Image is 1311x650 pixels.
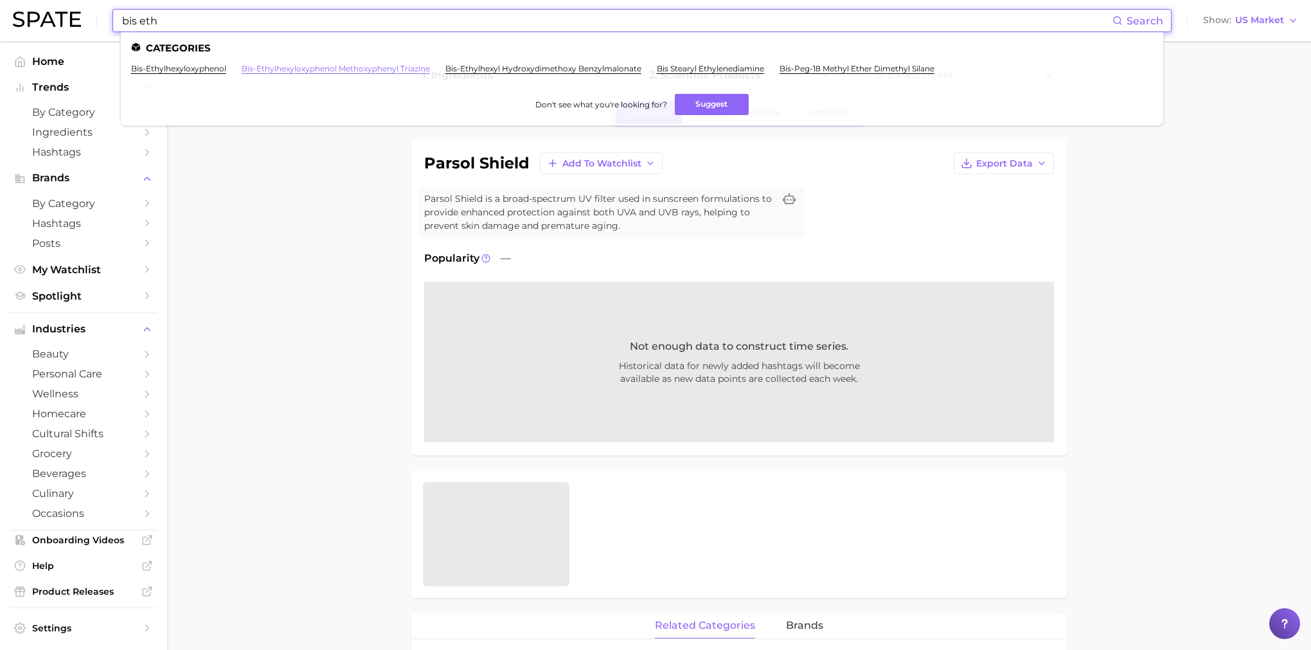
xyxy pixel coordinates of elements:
span: by Category [32,197,135,210]
span: Onboarding Videos [32,534,135,546]
a: culinary [10,483,157,503]
span: Historical data for newly added hashtags will become available as new data points are collected e... [533,359,945,385]
span: culinary [32,487,135,500]
a: Hashtags [10,142,157,162]
a: Onboarding Videos [10,530,157,550]
a: wellness [10,384,157,404]
span: cultural shifts [32,428,135,440]
span: My Watchlist [32,264,135,276]
a: Home [10,51,157,71]
button: Add to Watchlist [540,152,663,174]
a: Posts [10,233,157,253]
span: grocery [32,447,135,460]
span: Industries [32,323,135,335]
button: Brands [10,168,157,188]
span: Posts [32,237,135,249]
a: personal care [10,364,157,384]
span: Home [32,55,135,68]
a: beverages [10,464,157,483]
a: bis-peg-18 methyl ether dimethyl silane [780,64,934,73]
span: beverages [32,467,135,480]
a: grocery [10,444,157,464]
a: Ingredients [10,122,157,142]
button: Suggest [675,94,749,115]
a: by Category [10,102,157,122]
button: Industries [10,320,157,339]
span: Not enough data to construct time series. [630,339,849,354]
span: Export Data [976,158,1033,169]
span: US Market [1235,17,1284,24]
span: personal care [32,368,135,380]
span: occasions [32,507,135,519]
a: Product Releases [10,582,157,601]
span: Trends [32,82,135,93]
li: Categories [131,42,1153,53]
span: Show [1203,17,1231,24]
button: ShowUS Market [1200,12,1301,29]
a: bis-ethylhexyl hydroxydimethoxy benzylmalonate [445,64,641,73]
span: brands [786,620,823,631]
span: Settings [32,622,135,634]
span: Parsol Shield is a broad-spectrum UV filter used in sunscreen formulations to provide enhanced pr... [424,192,774,233]
span: Help [32,560,135,572]
span: Search [1127,15,1163,27]
a: Hashtags [10,213,157,233]
a: Spotlight [10,286,157,306]
span: Add to Watchlist [562,158,641,169]
a: by Category [10,194,157,213]
span: Don't see what you're looking for? [535,100,667,109]
a: bis-ethylhexyloxyphenol [131,64,226,73]
span: homecare [32,408,135,420]
button: Trends [10,78,157,97]
span: related categories [655,620,755,631]
a: beauty [10,344,157,364]
span: — [501,251,511,266]
a: cultural shifts [10,424,157,444]
span: beauty [32,348,135,360]
span: wellness [32,388,135,400]
span: Hashtags [32,146,135,158]
a: Settings [10,618,157,638]
a: occasions [10,503,157,523]
a: homecare [10,404,157,424]
input: Search here for a brand, industry, or ingredient [121,10,1112,32]
span: Hashtags [32,217,135,230]
button: Export Data [954,152,1054,174]
img: SPATE [13,12,81,27]
a: bis stearyl ethylenediamine [657,64,764,73]
span: Ingredients [32,126,135,138]
span: by Category [32,106,135,118]
span: Popularity [424,251,479,266]
span: Brands [32,172,135,184]
span: Spotlight [32,290,135,302]
a: bis-ethylhexyloxyphenol methoxyphenyl triazine [242,64,430,73]
span: Product Releases [32,586,135,597]
a: My Watchlist [10,260,157,280]
a: Help [10,556,157,575]
h1: parsol shield [424,156,530,171]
